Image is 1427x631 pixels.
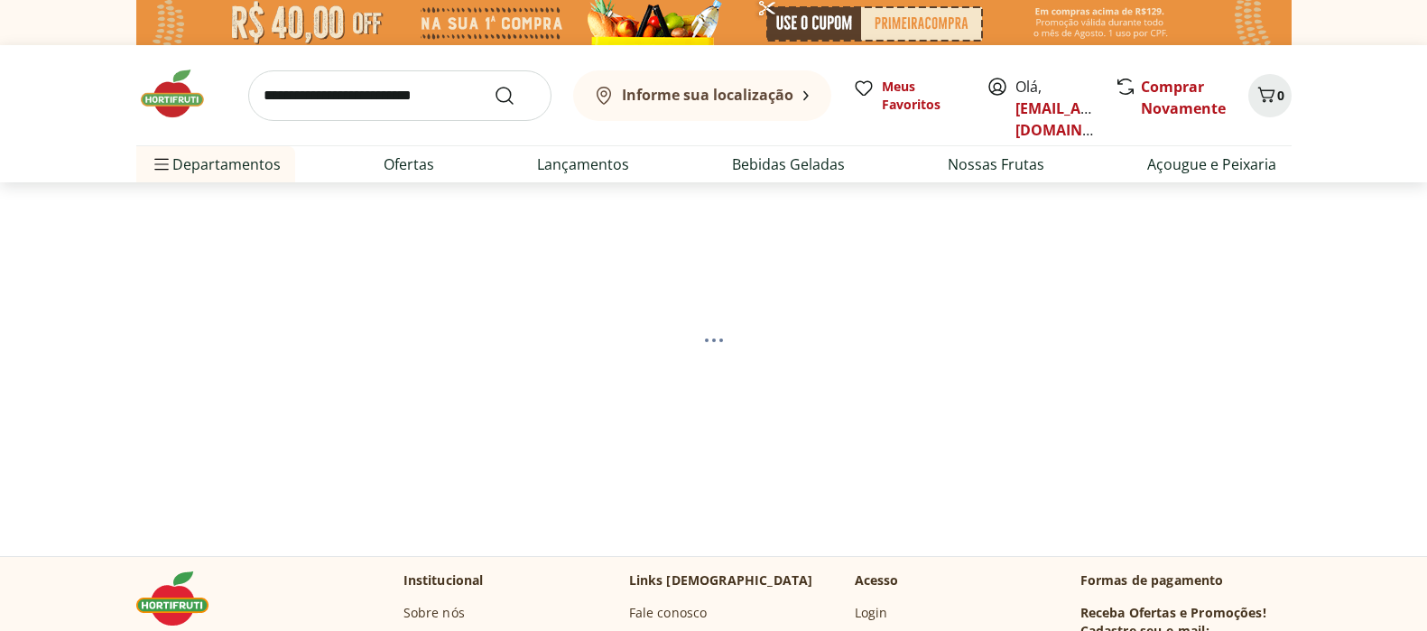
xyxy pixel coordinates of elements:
button: Carrinho [1248,74,1292,117]
p: Formas de pagamento [1080,571,1292,589]
a: Ofertas [384,153,434,175]
a: Lançamentos [537,153,629,175]
span: 0 [1277,87,1284,104]
span: Olá, [1015,76,1096,141]
span: Meus Favoritos [882,78,965,114]
a: Comprar Novamente [1141,77,1226,118]
h3: Receba Ofertas e Promoções! [1080,604,1266,622]
a: Login [855,604,888,622]
p: Acesso [855,571,899,589]
input: search [248,70,551,121]
p: Links [DEMOGRAPHIC_DATA] [629,571,813,589]
img: Hortifruti [136,571,227,626]
button: Informe sua localização [573,70,831,121]
p: Institucional [403,571,484,589]
a: Açougue e Peixaria [1147,153,1276,175]
img: Hortifruti [136,67,227,121]
a: [EMAIL_ADDRESS][DOMAIN_NAME] [1015,98,1141,140]
a: Fale conosco [629,604,708,622]
a: Nossas Frutas [948,153,1044,175]
a: Meus Favoritos [853,78,965,114]
button: Submit Search [494,85,537,107]
a: Sobre nós [403,604,465,622]
a: Bebidas Geladas [732,153,845,175]
button: Menu [151,143,172,186]
span: Departamentos [151,143,281,186]
b: Informe sua localização [622,85,793,105]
